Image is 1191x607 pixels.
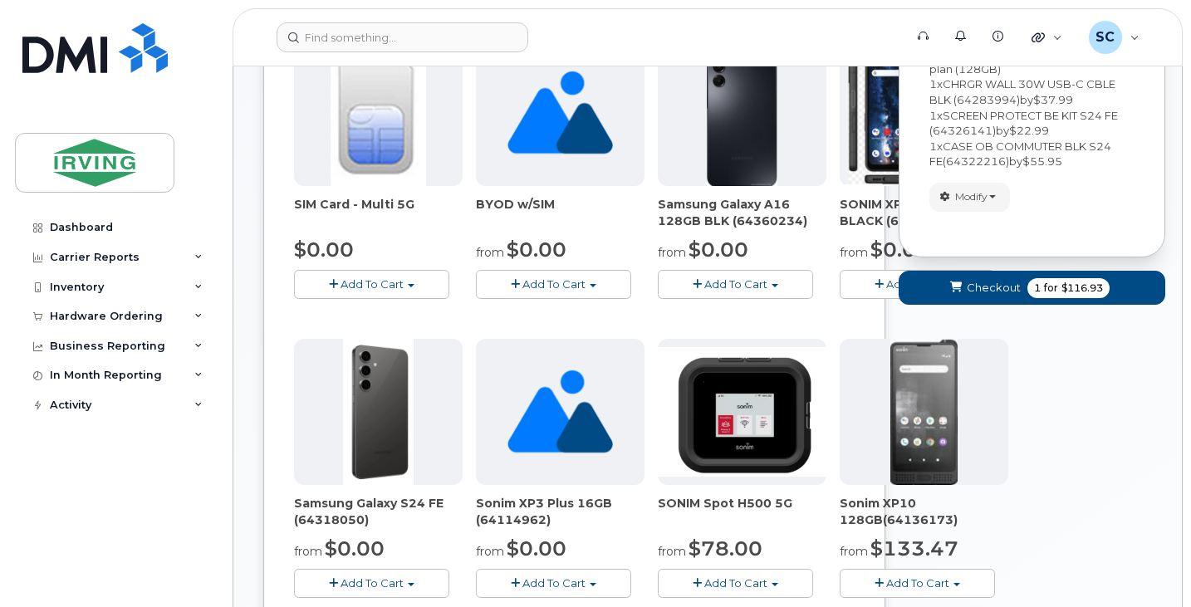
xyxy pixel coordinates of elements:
[343,339,414,485] img: s24_fe.png
[929,109,937,122] span: 1
[840,544,868,559] small: from
[1041,281,1061,296] span: for
[929,140,1111,169] span: CASE OB COMMUTER BLK S24 FE(64322216)
[522,277,586,291] span: Add To Cart
[929,140,937,153] span: 1
[929,76,1135,107] div: x by
[507,237,566,262] span: $0.00
[341,277,404,291] span: Add To Cart
[1022,154,1062,168] span: $55.95
[1034,281,1041,296] span: 1
[294,237,354,262] span: $0.00
[658,347,826,477] img: SONIM.png
[840,196,1008,229] div: SONIM XP PRO 256GB BLACK (64375272)
[1095,27,1115,47] span: SC
[476,569,631,598] button: Add To Cart
[1009,124,1049,137] span: $22.99
[929,109,1118,138] span: SCREEN PROTECT BE KIT S24 FE (64326141)
[1077,21,1151,54] div: Steve Craig
[967,280,1021,296] span: Checkout
[870,536,958,560] span: $133.47
[507,536,566,560] span: $0.00
[476,270,631,299] button: Add To Cart
[840,270,995,299] button: Add To Cart
[689,237,748,262] span: $0.00
[704,576,767,590] span: Add To Cart
[840,569,995,598] button: Add To Cart
[870,237,930,262] span: $0.00
[277,22,528,52] input: Find something...
[1061,281,1103,296] span: $116.93
[704,277,767,291] span: Add To Cart
[522,576,586,590] span: Add To Cart
[658,495,826,528] div: SONIM Spot H500 5G
[294,569,449,598] button: Add To Cart
[476,196,645,229] div: BYOD w/SIM
[507,40,613,186] img: no_image_found-2caef05468ed5679b831cfe6fc140e25e0c280774317ffc20a367ab7fd17291e.png
[507,339,613,485] img: no_image_found-2caef05468ed5679b831cfe6fc140e25e0c280774317ffc20a367ab7fd17291e.png
[294,495,463,528] div: Samsung Galaxy S24 FE (64318050)
[840,245,868,260] small: from
[1033,93,1073,106] span: $37.99
[899,271,1165,305] button: Checkout 1 for $116.93
[1020,21,1074,54] div: Quicklinks
[658,245,686,260] small: from
[341,576,404,590] span: Add To Cart
[886,576,949,590] span: Add To Cart
[331,40,425,186] img: 00D627D4-43E9-49B7-A367-2C99342E128C.jpg
[929,139,1135,169] div: x by
[929,183,1010,212] button: Modify
[294,544,322,559] small: from
[929,77,937,91] span: 1
[929,77,1115,106] span: CHRGR WALL 30W USB-C CBLE BLK (64283994)
[886,277,949,291] span: Add To Cart
[476,544,504,559] small: from
[294,196,463,229] div: SIM Card - Multi 5G
[658,196,826,229] div: Samsung Galaxy A16 128GB BLK (64360234)
[476,495,645,528] div: Sonim XP3 Plus 16GB (64114962)
[689,536,762,560] span: $78.00
[294,270,449,299] button: Add To Cart
[929,108,1135,139] div: x by
[890,339,958,485] img: XP10.jpg
[840,495,1008,528] div: Sonim XP10 128GB(64136173)
[658,270,813,299] button: Add To Cart
[845,40,1002,186] img: SONIM_XP_PRO_-_JDIRVING.png
[658,569,813,598] button: Add To Cart
[476,245,504,260] small: from
[707,40,777,186] img: A16_-_JDI.png
[658,544,686,559] small: from
[955,189,988,204] span: Modify
[325,536,385,560] span: $0.00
